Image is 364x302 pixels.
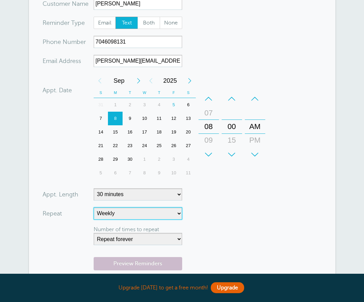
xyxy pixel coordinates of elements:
label: Email [94,17,116,29]
span: Ema [43,58,54,64]
div: 14 [94,125,108,139]
div: Wednesday, October 8 [137,166,152,180]
label: Reminder Type [43,20,85,26]
div: 25 [152,139,167,153]
span: ne Nu [54,39,71,45]
div: Friday, October 10 [167,166,181,180]
div: 31 [94,98,108,112]
div: 6 [181,98,196,112]
div: Monday, September 29 [108,153,123,166]
th: S [94,88,108,98]
th: T [123,88,137,98]
span: September [106,74,132,88]
span: Cus [43,1,53,7]
div: Tuesday, September 16 [123,125,137,139]
th: F [167,88,181,98]
div: Thursday, October 9 [152,166,167,180]
div: Next Year [184,74,196,88]
div: Sunday, September 7 [94,112,108,125]
div: 9 [123,112,137,125]
div: 15 [224,133,240,147]
th: S [181,88,196,98]
div: 8 [108,112,123,125]
div: Saturday, October 11 [181,166,196,180]
div: 13 [181,112,196,125]
div: Thursday, September 11 [152,112,167,125]
div: 5 [94,166,108,180]
div: 16 [123,125,137,139]
div: Thursday, September 4 [152,98,167,112]
div: 29 [108,153,123,166]
div: 10 [167,166,181,180]
div: Friday, September 12 [167,112,181,125]
div: 1 [108,98,123,112]
div: 8 [137,166,152,180]
div: 2 [152,153,167,166]
div: 21 [94,139,108,153]
div: 3 [167,153,181,166]
div: 28 [94,153,108,166]
div: Tuesday, September 30 [123,153,137,166]
div: Today, Friday, September 5 [167,98,181,112]
div: Saturday, September 13 [181,112,196,125]
label: Number of times to repeat [94,226,159,233]
div: 30 [123,153,137,166]
div: ress [43,55,94,67]
div: Monday, October 6 [108,166,123,180]
div: Monday, September 15 [108,125,123,139]
div: PM [247,133,263,147]
div: 23 [123,139,137,153]
div: Sunday, October 5 [94,166,108,180]
div: 07 [201,106,217,120]
div: Saturday, September 6 [181,98,196,112]
span: None [160,17,182,29]
div: 10 [201,147,217,161]
div: 19 [167,125,181,139]
div: Saturday, September 27 [181,139,196,153]
label: Both [138,17,160,29]
div: Tuesday, October 7 [123,166,137,180]
div: Sunday, September 14 [94,125,108,139]
div: Thursday, October 2 [152,153,167,166]
div: 00 [224,120,240,133]
div: Minutes [222,92,242,161]
div: 11 [152,112,167,125]
div: 7 [94,112,108,125]
div: Wednesday, September 3 [137,98,152,112]
div: Wednesday, September 10 [137,112,152,125]
div: Monday, September 8 [108,112,123,125]
div: 6 [108,166,123,180]
div: Sunday, August 31 [94,98,108,112]
div: 24 [137,139,152,153]
div: Thursday, September 18 [152,125,167,139]
label: Appt. Length [43,191,78,197]
div: Sunday, September 21 [94,139,108,153]
span: Pho [43,39,54,45]
label: Appt. Date [43,87,72,93]
span: il Add [54,58,70,64]
div: 7 [123,166,137,180]
div: Sunday, September 28 [94,153,108,166]
span: Both [138,17,160,29]
div: 11 [181,166,196,180]
div: 08 [201,120,217,133]
div: Saturday, September 20 [181,125,196,139]
div: 2 [123,98,137,112]
div: 1 [137,153,152,166]
a: Preview Reminders [94,257,182,270]
div: 3 [137,98,152,112]
div: 5 [167,98,181,112]
div: AM [247,120,263,133]
div: Friday, September 19 [167,125,181,139]
span: tomer N [53,1,77,7]
div: Friday, September 26 [167,139,181,153]
div: Hours [199,92,219,161]
label: Text [115,17,138,29]
div: 18 [152,125,167,139]
div: Wednesday, October 1 [137,153,152,166]
div: Tuesday, September 23 [123,139,137,153]
div: Monday, September 1 [108,98,123,112]
th: M [108,88,123,98]
div: Tuesday, September 2 [123,98,137,112]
